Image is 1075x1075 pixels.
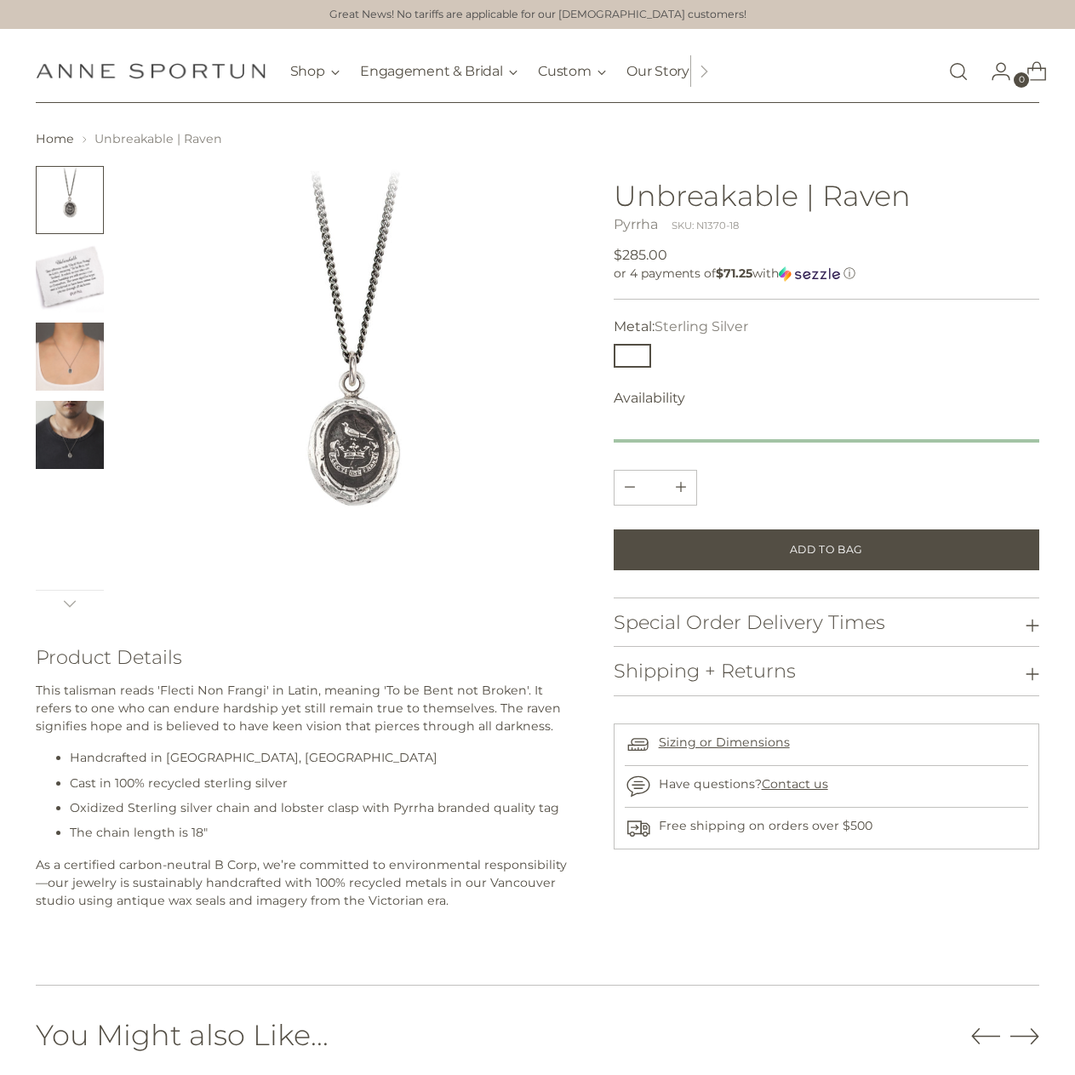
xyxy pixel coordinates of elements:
[614,266,1040,282] div: or 4 payments of with
[672,219,739,233] div: SKU: N1370-18
[70,775,578,792] li: Cast in 100% recycled sterling silver
[36,401,104,469] button: Change image to image 4
[1013,54,1047,89] a: Open cart modal
[614,660,796,682] h3: Shipping + Returns
[36,63,266,79] a: Anne Sportun Fine Jewellery
[626,53,689,90] a: Our Story
[36,856,578,911] p: As a certified carbon-neutral B Corp, we’re committed to environmental responsibility—our jewelry...
[70,799,578,817] li: Oxidized Sterling silver chain and lobster clasp with Pyrrha branded quality tag
[70,749,578,767] li: Handcrafted in [GEOGRAPHIC_DATA], [GEOGRAPHIC_DATA]
[659,817,872,835] p: Free shipping on orders over $500
[290,53,340,90] button: Shop
[36,647,578,668] h3: Product Details
[659,775,828,793] p: Have questions?
[614,266,1040,282] div: or 4 payments of$71.25withSezzle Click to learn more about Sezzle
[615,471,645,505] button: Add product quantity
[666,471,696,505] button: Subtract product quantity
[36,131,74,146] a: Home
[614,344,651,368] button: Sterling Silver
[36,166,104,234] button: Change image to image 1
[70,824,578,842] li: The chain length is 18"
[1014,72,1029,88] span: 0
[614,647,1040,695] button: Shipping + Returns
[762,776,828,792] a: Contact us
[790,542,863,558] span: Add to Bag
[1010,1021,1039,1050] button: Move to next carousel slide
[36,244,104,312] button: Change image to image 2
[128,166,578,616] img: Unbreakable | Raven
[36,683,561,735] span: This talisman reads 'Flecti Non Frangi' in Latin, meaning 'To be Bent not Broken'. It refers to o...
[94,131,222,146] span: Unbreakable | Raven
[614,598,1040,647] button: Special Order Delivery Times
[971,1022,1000,1051] button: Move to previous carousel slide
[329,7,746,23] a: Great News! No tariffs are applicable for our [DEMOGRAPHIC_DATA] customers!
[779,266,840,282] img: Sezzle
[36,1019,329,1050] h2: You Might also Like...
[614,245,667,266] span: $285.00
[635,471,676,505] input: Product quantity
[614,317,748,337] label: Metal:
[614,180,1040,211] h1: Unbreakable | Raven
[614,388,685,409] span: Availability
[36,130,1040,148] nav: breadcrumbs
[941,54,975,89] a: Open search modal
[360,53,517,90] button: Engagement & Bridal
[977,54,1011,89] a: Go to the account page
[659,735,790,750] a: Sizing or Dimensions
[614,216,658,232] a: Pyrrha
[538,53,606,90] button: Custom
[716,266,752,281] span: $71.25
[36,323,104,391] button: Change image to image 3
[614,529,1040,570] button: Add to Bag
[614,612,885,633] h3: Special Order Delivery Times
[655,318,748,335] span: Sterling Silver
